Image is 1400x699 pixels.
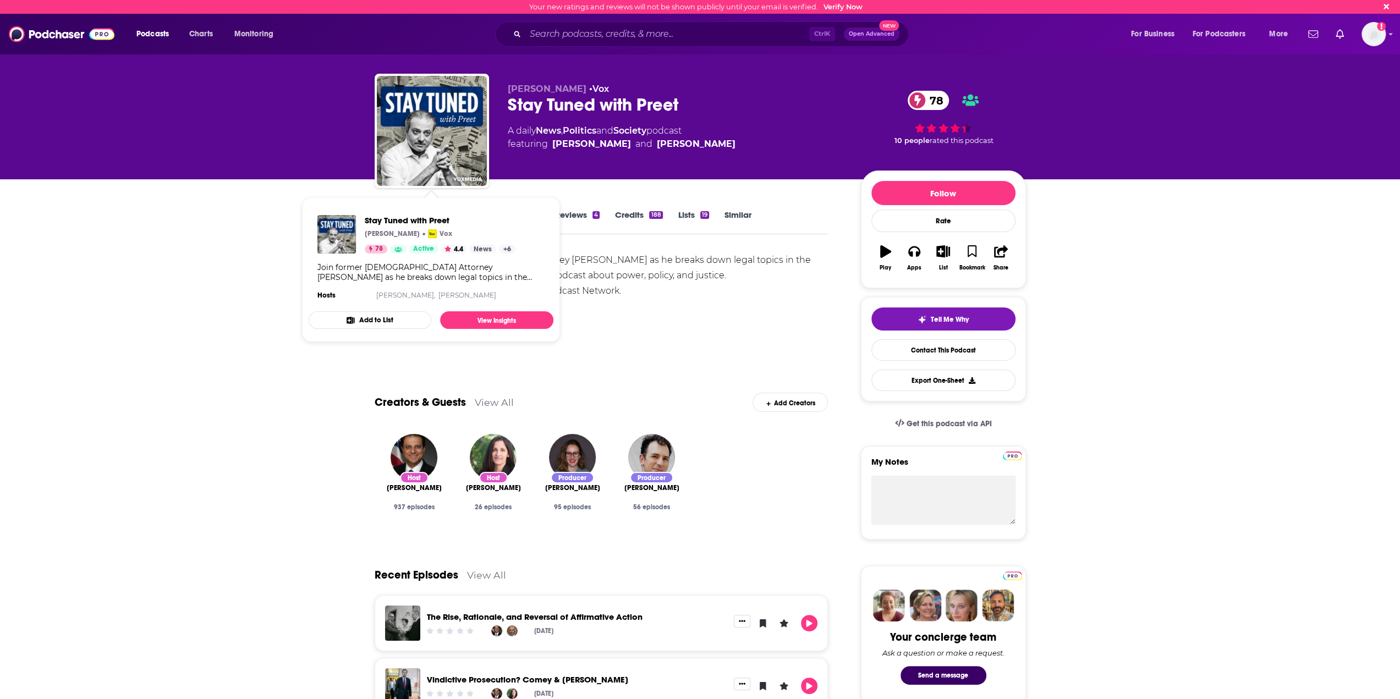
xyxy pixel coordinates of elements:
[545,483,600,492] span: [PERSON_NAME]
[1131,26,1174,42] span: For Business
[1361,22,1386,46] span: Logged in as carlosrosario
[982,590,1014,621] img: Jon Profile
[753,393,828,412] div: Add Creators
[549,434,596,481] a: Claire Tighe
[809,27,835,41] span: Ctrl K
[1269,26,1288,42] span: More
[849,31,894,37] span: Open Advanced
[383,503,445,511] div: 937 episodes
[552,137,631,151] a: Preet Bharara
[309,311,431,329] button: Add to List
[890,630,996,644] div: Your concierge team
[427,674,628,685] a: Vindictive Prosecution? Comey & Abrego Garcia
[776,615,792,631] button: Leave a Rating
[801,678,817,694] button: Play
[479,472,508,483] div: Host
[755,615,771,631] button: Bookmark Episode
[499,245,515,254] a: +6
[491,625,502,636] img: Preet Bharara
[1123,25,1188,43] button: open menu
[425,627,475,635] div: Community Rating: 0 out of 5
[613,125,646,136] a: Society
[425,690,475,698] div: Community Rating: 0 out of 5
[400,472,429,483] div: Host
[427,612,643,622] a: The Rise, Rationale, and Reversal of Affirmative Action
[873,590,905,621] img: Sydney Profile
[879,20,899,31] span: New
[563,125,596,136] a: Politics
[491,688,502,699] img: Preet Bharara
[724,210,751,235] a: Similar
[657,137,735,151] a: Joyce Vance
[844,27,899,41] button: Open AdvancedNew
[1185,25,1261,43] button: open menu
[463,503,524,511] div: 26 episodes
[596,125,613,136] span: and
[365,229,420,238] p: [PERSON_NAME]
[823,3,863,11] a: Verify Now
[466,483,521,492] a: Joyce Vance
[227,25,288,43] button: open menu
[438,291,496,299] a: [PERSON_NAME]
[871,370,1015,391] button: Export One-Sheet
[1003,450,1022,460] a: Pro website
[592,84,609,94] a: Vox
[234,26,273,42] span: Monitoring
[678,210,709,235] a: Lists19
[886,410,1001,437] a: Get this podcast via API
[628,434,675,481] img: Aaron A. Dalton
[375,244,383,255] span: 78
[624,483,679,492] span: [PERSON_NAME]
[930,136,993,145] span: rated this podcast
[939,265,948,271] div: List
[1377,22,1386,31] svg: Email not verified
[507,688,518,699] a: Joyce Vance
[440,311,553,329] a: View Insights
[534,690,553,697] div: [DATE]
[409,245,438,254] a: Active
[129,25,183,43] button: open menu
[871,210,1015,232] div: Rate
[871,307,1015,331] button: tell me why sparkleTell Me Why
[428,229,437,238] img: Vox
[871,238,900,278] button: Play
[649,211,662,219] div: 188
[391,434,437,481] img: Preet Bharara
[621,503,683,511] div: 56 episodes
[376,291,436,299] a: [PERSON_NAME],
[469,245,496,254] a: News
[592,211,600,219] div: 4
[317,291,336,300] h4: Hosts
[182,25,219,43] a: Charts
[466,483,521,492] span: [PERSON_NAME]
[9,24,114,45] img: Podchaser - Follow, Share and Rate Podcasts
[507,625,518,636] img: Justin Driver
[700,211,709,219] div: 19
[871,456,1015,476] label: My Notes
[901,666,986,685] button: Send a message
[467,569,506,581] a: View All
[387,483,442,492] a: Preet Bharara
[993,265,1008,271] div: Share
[624,483,679,492] a: Aaron A. Dalton
[894,136,930,145] span: 10 people
[542,503,603,511] div: 95 episodes
[470,434,517,481] a: Joyce Vance
[1304,25,1322,43] a: Show notifications dropdown
[734,678,750,690] button: Show More Button
[506,21,919,47] div: Search podcasts, credits, & more...
[931,315,969,324] span: Tell Me Why
[441,245,466,254] button: 4.4
[929,238,957,278] button: List
[529,3,863,11] div: Your new ratings and reviews will not be shown publicly until your email is verified.
[871,339,1015,361] a: Contact This Podcast
[375,568,458,582] a: Recent Episodes
[871,181,1015,205] button: Follow
[387,483,442,492] span: [PERSON_NAME]
[630,472,673,483] div: Producer
[545,483,600,492] a: Claire Tighe
[317,215,356,254] a: Stay Tuned with Preet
